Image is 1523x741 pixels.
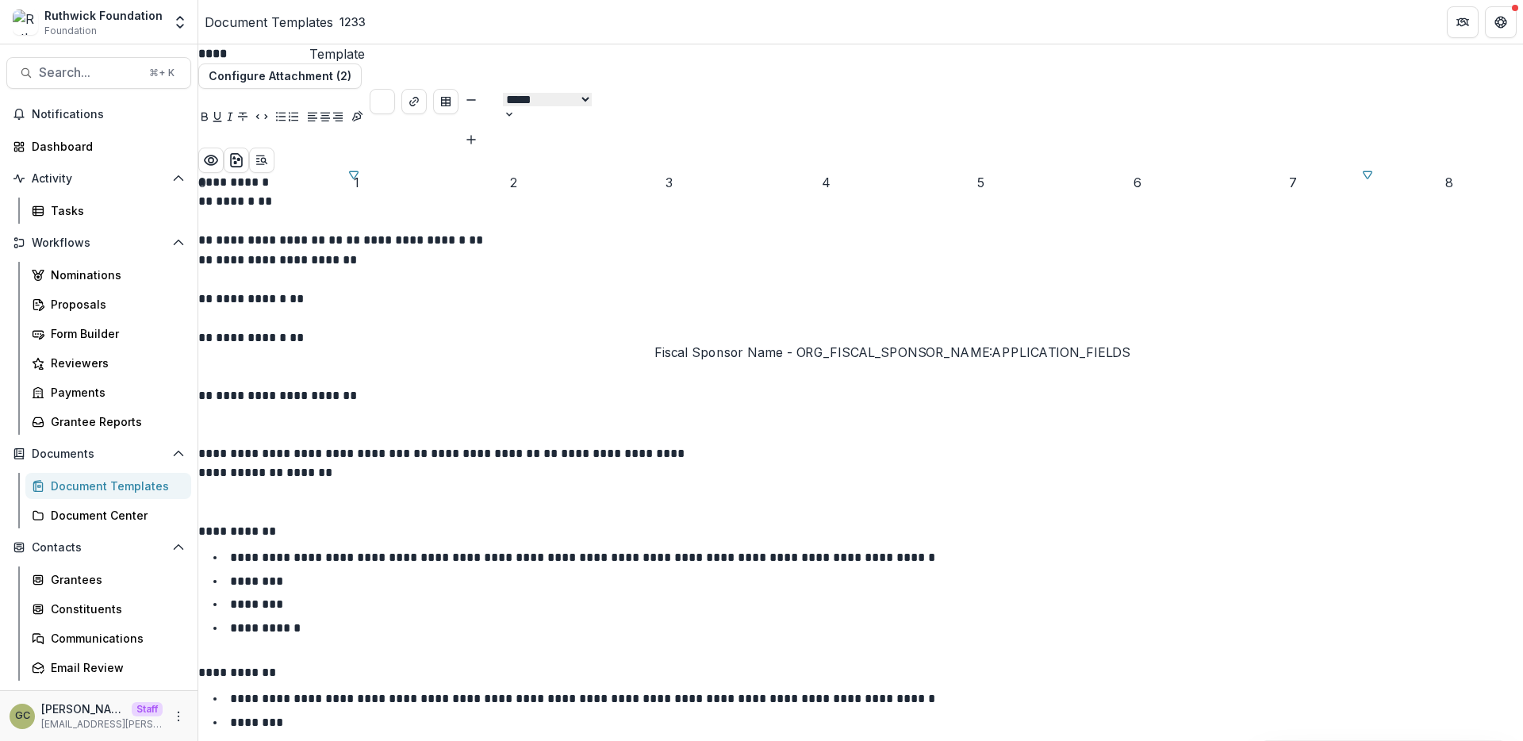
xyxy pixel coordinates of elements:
[654,343,1130,362] div: Fiscal Sponsor Name - ORG_FISCAL_SPONSOR_NAME:APPLICATION_FIELDS
[6,687,191,712] button: Open Data & Reporting
[51,659,178,676] div: Email Review
[25,566,191,593] a: Grantees
[25,409,191,435] a: Grantee Reports
[25,379,191,405] a: Payments
[224,148,249,173] button: download-word
[6,102,191,127] button: Notifications
[25,625,191,651] a: Communications
[51,325,178,342] div: Form Builder
[32,108,185,121] span: Notifications
[198,63,362,89] button: Configure Attachment (2)
[32,138,178,155] div: Dashboard
[32,541,166,555] span: Contacts
[249,148,274,173] button: Open Editor Sidebar
[25,655,191,681] a: Email Review
[32,447,166,461] span: Documents
[51,384,178,401] div: Payments
[25,350,191,376] a: Reviewers
[224,109,236,128] button: Italicize
[198,148,224,173] button: Preview preview-doc.pdf
[274,109,287,128] button: Bullet List
[306,109,319,128] button: Align Left
[51,413,178,430] div: Grantee Reports
[51,355,178,371] div: Reviewers
[39,65,140,80] span: Search...
[465,129,478,148] button: Bigger
[6,133,191,159] a: Dashboard
[132,702,163,716] p: Staff
[41,717,163,731] p: [EMAIL_ADDRESS][PERSON_NAME][DOMAIN_NAME]
[205,10,372,33] nav: breadcrumb
[25,596,191,622] a: Constituents
[433,89,458,148] div: Insert Table
[255,109,268,128] button: Code
[51,601,178,617] div: Constituents
[51,202,178,219] div: Tasks
[433,89,458,114] button: Insert Table
[6,535,191,560] button: Open Contacts
[51,267,178,283] div: Nominations
[146,64,178,82] div: ⌘ + K
[13,10,38,35] img: Ruthwick Foundation
[44,7,163,24] div: Ruthwick Foundation
[41,701,125,717] p: [PERSON_NAME]
[6,230,191,255] button: Open Workflows
[465,89,478,108] button: Smaller
[25,473,191,499] a: Document Templates
[169,6,191,38] button: Open entity switcher
[287,109,300,128] button: Ordered List
[309,46,365,62] span: Template
[1447,6,1479,38] button: Partners
[51,630,178,647] div: Communications
[32,236,166,250] span: Workflows
[370,89,395,114] button: Choose font color
[351,109,363,128] button: Insert Signature
[44,24,97,38] span: Foundation
[15,711,30,721] div: Grace Chang
[51,296,178,313] div: Proposals
[6,166,191,191] button: Open Activity
[198,109,211,128] button: Bold
[51,478,178,494] div: Document Templates
[205,13,333,32] a: Document Templates
[169,707,188,726] button: More
[236,109,249,128] button: Strike
[25,502,191,528] a: Document Center
[211,109,224,128] button: Underline
[25,262,191,288] a: Nominations
[32,172,166,186] span: Activity
[1485,6,1517,38] button: Get Help
[319,109,332,128] button: Align Center
[51,571,178,588] div: Grantees
[6,441,191,466] button: Open Documents
[401,89,427,114] button: Create link
[25,198,191,224] a: Tasks
[51,507,178,524] div: Document Center
[25,321,191,347] a: Form Builder
[340,13,366,30] div: 1233
[6,57,191,89] button: Search...
[25,291,191,317] a: Proposals
[332,109,344,128] button: Align Right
